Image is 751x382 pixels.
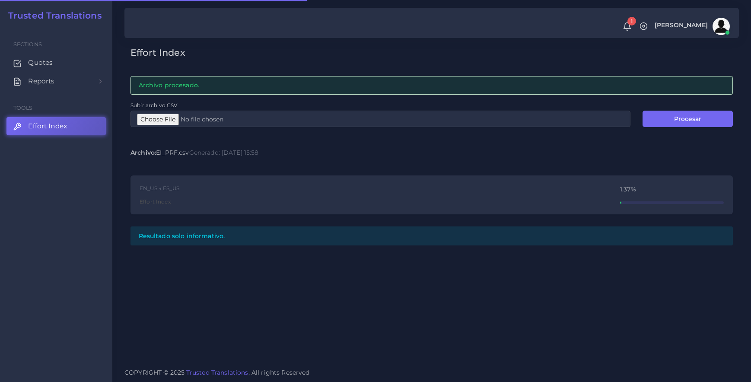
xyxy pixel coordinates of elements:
div: Archivo procesado. [130,76,733,95]
span: [PERSON_NAME] [655,22,708,28]
span: COPYRIGHT © 2025 [124,368,310,377]
span: , All rights Reserved [248,368,310,377]
a: Effort Index [6,117,106,135]
a: Trusted Translations [2,10,102,21]
a: 1 [620,22,635,31]
strong: Archivo: [130,149,156,156]
div: Generado: [DATE] 15:58 [189,148,259,157]
span: Quotes [28,58,53,67]
label: Subir archivo CSV [130,102,177,109]
span: Effort Index [28,121,67,131]
div: 1.37% [620,186,724,192]
div: Effort Index [140,198,179,205]
div: Resultado solo informativo. [130,226,733,245]
img: avatar [713,18,730,35]
span: 1 [627,17,636,25]
h3: Effort Index [130,47,733,58]
div: EN_US → ES_US [140,185,179,192]
div: EI_PRF.csv [130,148,189,157]
span: Sections [13,41,42,48]
span: Tools [13,105,33,111]
a: Trusted Translations [186,369,248,376]
a: Quotes [6,54,106,72]
a: Reports [6,72,106,90]
a: [PERSON_NAME]avatar [650,18,733,35]
button: Procesar [643,111,733,127]
span: Reports [28,76,54,86]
